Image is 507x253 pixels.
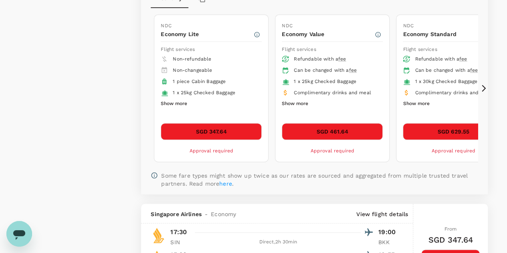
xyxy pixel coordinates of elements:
[219,180,232,187] a: here
[161,23,171,28] span: NDC
[459,56,467,62] span: fee
[338,56,346,62] span: fee
[161,99,187,109] button: Show more
[294,55,376,63] div: Refundable with a
[403,99,429,109] button: Show more
[403,47,437,52] span: Flight services
[282,23,292,28] span: NDC
[415,90,492,95] span: Complimentary drinks and meal
[173,90,235,95] span: 1 x 25kg Checked Baggage
[294,67,376,75] div: Can be changed with a
[403,30,495,38] p: Economy Standard
[6,221,32,247] iframe: Button to launch messaging window
[294,90,371,95] span: Complimentary drinks and meal
[431,148,475,154] span: Approval required
[378,238,398,246] p: BKK
[310,148,354,154] span: Approval required
[428,233,473,246] h6: SGD 347.64
[470,67,477,73] span: fee
[195,238,361,246] div: Direct , 2h 30min
[444,226,457,232] span: From
[161,172,478,188] p: Some fare types might show up twice as our rates are sourced and aggregated from multiple trusted...
[173,79,226,84] span: 1 piece Cabin Baggage
[282,30,374,38] p: Economy Value
[151,210,202,218] span: Singapore Airlines
[151,227,167,243] img: SQ
[189,148,233,154] span: Approval required
[173,56,211,62] span: Non-refundable
[173,67,212,73] span: Non-changeable
[170,227,187,237] p: 17:30
[403,23,413,28] span: NDC
[170,238,190,246] p: SIN
[403,123,504,140] button: SGD 629.55
[356,210,408,218] p: View flight details
[282,99,308,109] button: Show more
[282,123,383,140] button: SGD 461.64
[282,47,316,52] span: Flight services
[161,123,262,140] button: SGD 347.64
[211,210,236,218] span: Economy
[415,79,477,84] span: 1 x 30kg Checked Baggage
[415,55,497,63] div: Refundable with a
[349,67,356,73] span: fee
[294,79,356,84] span: 1 x 25kg Checked Baggage
[161,47,195,52] span: Flight services
[202,210,211,218] span: -
[161,30,253,38] p: Economy Lite
[415,67,497,75] div: Can be changed with a
[378,227,398,237] p: 19:00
